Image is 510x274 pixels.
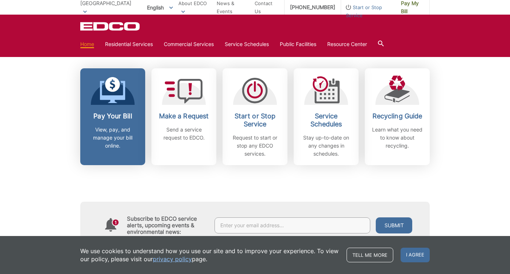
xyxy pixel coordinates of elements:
p: We use cookies to understand how you use our site and to improve your experience. To view our pol... [80,247,339,263]
h2: Make a Request [157,112,211,120]
a: EDCD logo. Return to the homepage. [80,22,141,31]
h2: Pay Your Bill [86,112,140,120]
p: Send a service request to EDCO. [157,126,211,142]
p: Stay up-to-date on any changes in schedules. [299,134,353,158]
a: Resource Center [327,40,367,48]
p: View, pay, and manage your bill online. [86,126,140,150]
a: Tell me more [347,248,393,262]
a: Residential Services [105,40,153,48]
a: Public Facilities [280,40,316,48]
p: Request to start or stop any EDCO services. [228,134,282,158]
a: Home [80,40,94,48]
a: privacy policy [153,255,192,263]
a: Recycling Guide Learn what you need to know about recycling. [365,68,430,165]
a: Make a Request Send a service request to EDCO. [151,68,216,165]
p: Learn what you need to know about recycling. [370,126,424,150]
a: Service Schedules Stay up-to-date on any changes in schedules. [294,68,359,165]
input: Enter your email address... [215,217,370,233]
h2: Service Schedules [299,112,353,128]
h2: Recycling Guide [370,112,424,120]
a: Pay Your Bill View, pay, and manage your bill online. [80,68,145,165]
a: Service Schedules [225,40,269,48]
a: Commercial Services [164,40,214,48]
span: English [142,1,178,14]
h4: Subscribe to EDCO service alerts, upcoming events & environmental news: [127,216,207,235]
h2: Start or Stop Service [228,112,282,128]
